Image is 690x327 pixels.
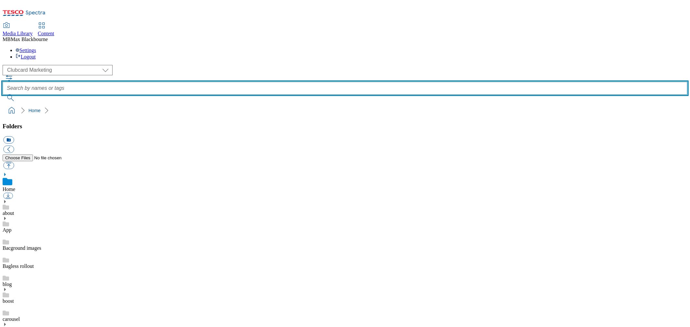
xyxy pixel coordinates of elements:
[3,210,14,216] a: about
[38,23,54,37] a: Content
[3,316,20,322] a: carousel
[3,31,33,36] span: Media Library
[6,105,17,116] a: home
[16,54,36,59] a: Logout
[3,186,15,192] a: Home
[3,263,34,269] a: Bagless rollout
[3,245,41,251] a: Bacground images
[28,108,40,113] a: Home
[3,298,14,304] a: boost
[3,82,687,95] input: Search by names or tags
[3,281,12,287] a: blog
[3,104,687,117] nav: breadcrumb
[3,23,33,37] a: Media Library
[3,227,12,233] a: App
[16,47,36,53] a: Settings
[3,37,11,42] span: MB
[38,31,54,36] span: Content
[3,123,687,130] h3: Folders
[11,37,48,42] span: Max Blackbourne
